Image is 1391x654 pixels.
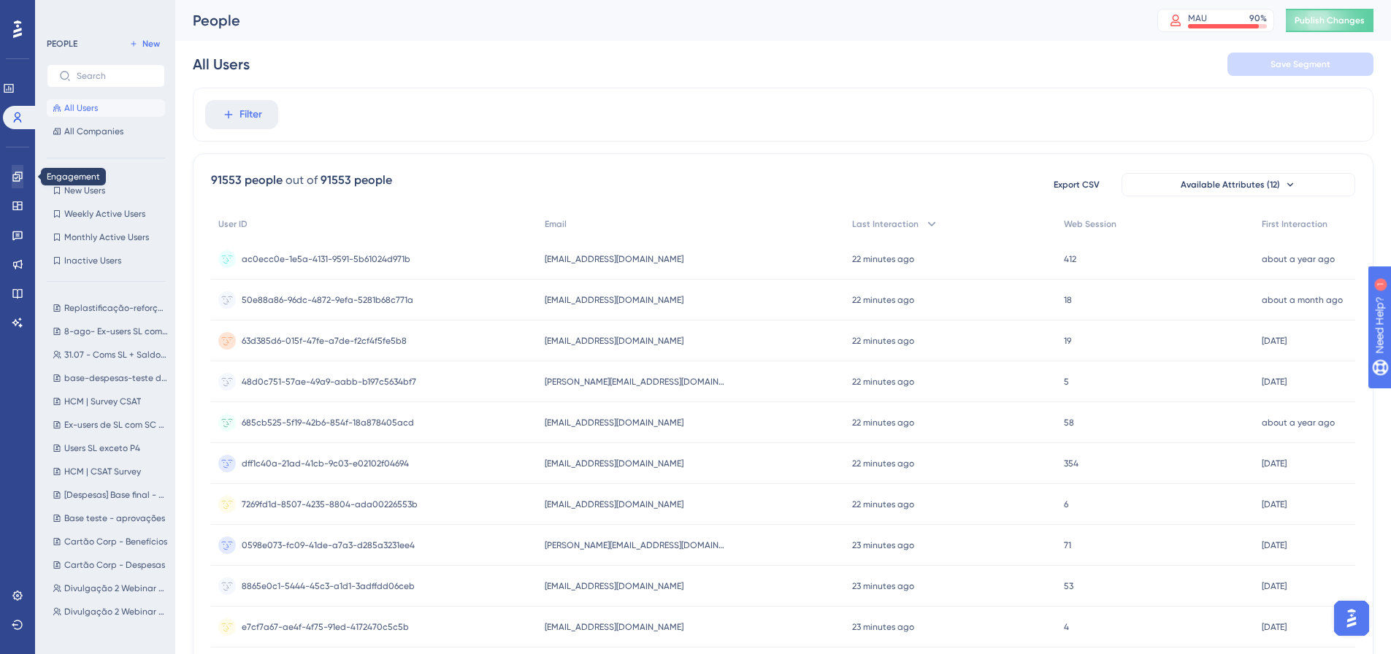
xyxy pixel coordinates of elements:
div: 1 [101,7,106,19]
span: 50e88a86-96dc-4872-9efa-5281b68c771a [242,294,413,306]
time: 23 minutes ago [852,540,914,550]
span: [EMAIL_ADDRESS][DOMAIN_NAME] [545,458,683,469]
time: [DATE] [1262,622,1287,632]
button: Ex-users de SL com SC habilitado [47,416,174,434]
button: Divulgação 2 Webinar Saldo Caju PT 2 [47,580,174,597]
span: 48d0c751-57ae-49a9-aabb-b197c5634bf7 [242,376,416,388]
span: User ID [218,218,248,230]
span: 53 [1064,580,1073,592]
button: HCM | Survey CSAT [47,393,174,410]
span: 18 [1064,294,1072,306]
time: about a year ago [1262,254,1335,264]
button: 31.07 - Coms SL + Saldo Caju [47,346,174,363]
span: [EMAIL_ADDRESS][DOMAIN_NAME] [545,294,683,306]
span: Last Interaction [852,218,919,230]
span: 0598e073-fc09-41de-a7a3-d285a3231ee4 [242,539,415,551]
time: 22 minutes ago [852,377,914,387]
span: Divulgação 2 Webinar Saldo Caju PT 2 [64,582,168,594]
span: base-despesas-teste de usabilidade [64,372,168,384]
span: Web Session [1064,218,1116,230]
div: 91553 people [321,172,392,189]
iframe: UserGuiding AI Assistant Launcher [1330,596,1373,640]
span: Weekly Active Users [64,208,145,220]
time: [DATE] [1262,581,1287,591]
span: [PERSON_NAME][EMAIL_ADDRESS][DOMAIN_NAME] [545,376,727,388]
input: Search [77,71,153,81]
span: 63d385d6-015f-47fe-a7de-f2cf4f5fe5b8 [242,335,407,347]
button: Available Attributes (12) [1122,173,1355,196]
button: New Users [47,182,165,199]
time: [DATE] [1262,336,1287,346]
span: e7cf7a67-ae4f-4f75-91ed-4172470c5c5b [242,621,409,633]
time: [DATE] [1262,540,1287,550]
span: Divulgação 2 Webinar Saldo Caju [64,606,168,618]
time: [DATE] [1262,458,1287,469]
span: [Despesas] Base final - Aprovações [64,489,168,501]
time: [DATE] [1262,377,1287,387]
button: Inactive Users [47,252,165,269]
span: dff1c40a-21ad-41cb-9c03-e02102f04694 [242,458,409,469]
span: Save Segment [1271,58,1330,70]
time: 23 minutes ago [852,622,914,632]
div: People [193,10,1121,31]
span: Base teste - aprovações [64,512,165,524]
span: New Users [64,185,105,196]
span: HCM | Survey CSAT [64,396,141,407]
button: Replastificação-reforço-13-ago [47,299,174,317]
span: Inactive Users [64,255,121,266]
span: Ex-users de SL com SC habilitado [64,419,168,431]
span: 8865e0c1-5444-45c3-a1d1-3adffdd06ceb [242,580,415,592]
span: [EMAIL_ADDRESS][DOMAIN_NAME] [545,417,683,428]
button: 8-ago- Ex-users SL com SC habilitado [47,323,174,340]
span: 8-ago- Ex-users SL com SC habilitado [64,326,168,337]
span: 354 [1064,458,1078,469]
span: Cartão Corp - Benefícios [64,536,167,547]
time: 22 minutes ago [852,295,914,305]
span: First Interaction [1262,218,1327,230]
span: Need Help? [34,4,91,21]
span: 6 [1064,499,1068,510]
span: Export CSV [1054,179,1100,191]
span: 19 [1064,335,1071,347]
span: 5 [1064,376,1069,388]
div: out of [286,172,318,189]
button: Base teste - aprovações [47,509,174,527]
button: New [124,35,165,53]
button: Divulgação 2 Webinar Saldo Caju [47,603,174,620]
span: Cartão Corp - Despesas [64,559,165,571]
span: ac0ecc0e-1e5a-4131-9591-5b61024d971b [242,253,410,265]
span: Available Attributes (12) [1181,179,1280,191]
button: base-despesas-teste de usabilidade [47,369,174,387]
button: All Users [47,99,165,117]
span: Monthly Active Users [64,231,149,243]
span: Email [545,218,567,230]
div: 91553 people [211,172,283,189]
span: 7269fd1d-8507-4235-8804-ada00226553b [242,499,418,510]
time: 22 minutes ago [852,418,914,428]
div: PEOPLE [47,38,77,50]
time: 22 minutes ago [852,499,914,509]
button: Users SL exceto P4 [47,439,174,457]
span: All Users [64,102,98,114]
button: Export CSV [1040,173,1113,196]
span: Replastificação-reforço-13-ago [64,302,168,314]
div: 90 % [1249,12,1267,24]
div: All Users [193,54,250,74]
time: 22 minutes ago [852,254,914,264]
span: 685cb525-5f19-42b6-854f-18a878405acd [242,417,414,428]
time: about a year ago [1262,418,1335,428]
span: New [142,38,160,50]
span: Users SL exceto P4 [64,442,140,454]
button: Publish Changes [1286,9,1373,32]
span: Publish Changes [1295,15,1365,26]
span: 4 [1064,621,1069,633]
time: 22 minutes ago [852,336,914,346]
span: [EMAIL_ADDRESS][DOMAIN_NAME] [545,499,683,510]
button: Monthly Active Users [47,228,165,246]
span: [EMAIL_ADDRESS][DOMAIN_NAME] [545,253,683,265]
button: Weekly Active Users [47,205,165,223]
span: [EMAIL_ADDRESS][DOMAIN_NAME] [545,621,683,633]
span: 412 [1064,253,1076,265]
